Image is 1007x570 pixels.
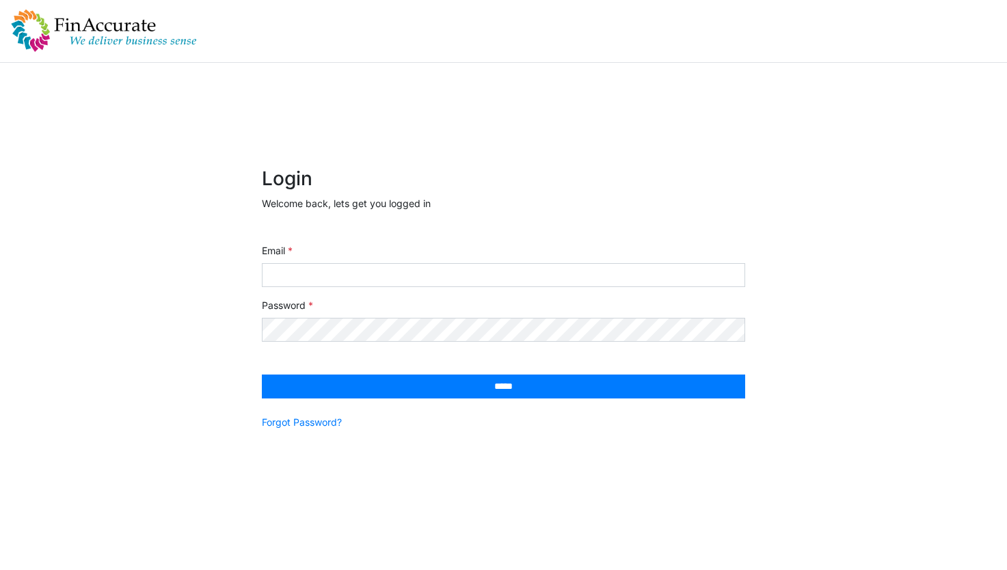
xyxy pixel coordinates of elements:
label: Email [262,243,293,258]
a: Forgot Password? [262,415,342,429]
p: Welcome back, lets get you logged in [262,196,745,211]
img: spp logo [11,9,197,53]
h2: Login [262,167,745,191]
label: Password [262,298,313,312]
